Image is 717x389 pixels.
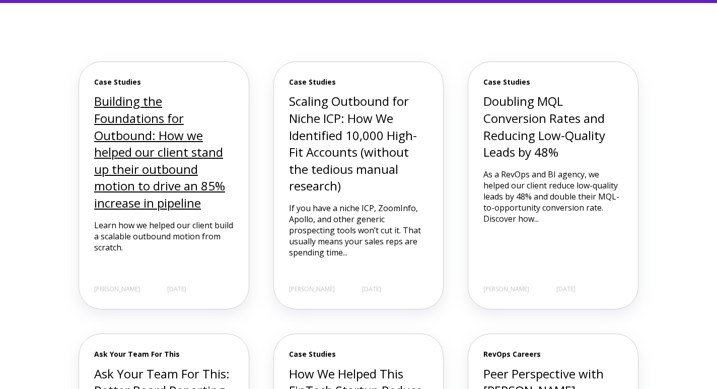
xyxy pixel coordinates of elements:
[94,93,225,211] a: Building the Foundations for Outbound: How we helped our client stand up their outbound motion to...
[483,93,605,160] a: Doubling MQL Conversion Rates and Reducing Low-Quality Leads by 48%
[289,349,428,359] span: Case Studies
[167,285,186,294] span: [DATE]
[289,77,428,87] span: Case Studies
[483,77,623,87] span: Case Studies
[289,93,417,194] a: Scaling Outbound for Niche ICP: How We Identified 10,000 High-Fit Accounts (without the tedious m...
[94,285,140,294] span: [PERSON_NAME]
[94,220,234,253] p: Learn how we helped our client build a scalable outbound motion from scratch.
[289,203,428,258] p: If you have a niche ICP, ZoomInfo, Apollo, and other generic prospecting tools won’t cut it. That...
[483,169,623,224] p: As a RevOps and BI agency, we helped our client reduce low-quality leads by 48% and double their ...
[94,349,234,359] span: Ask Your Team For This
[483,349,623,359] span: RevOps Careers
[483,285,529,294] span: [PERSON_NAME]
[362,285,381,294] span: [DATE]
[556,285,576,294] span: [DATE]
[94,77,234,87] span: Case Studies
[289,285,335,294] span: [PERSON_NAME]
